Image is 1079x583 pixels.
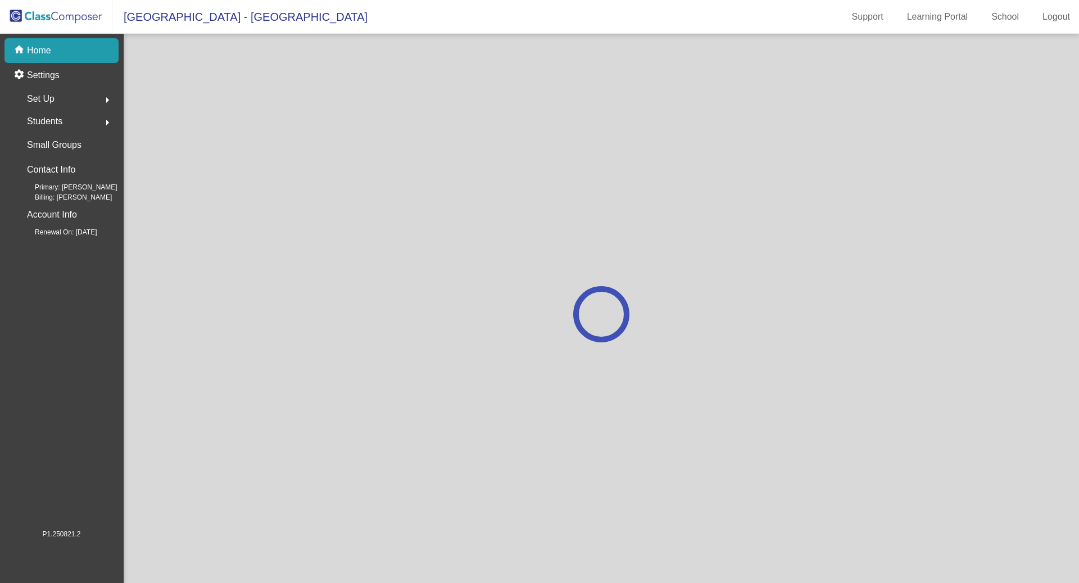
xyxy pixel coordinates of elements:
[17,227,97,237] span: Renewal On: [DATE]
[27,207,77,223] p: Account Info
[27,162,75,178] p: Contact Info
[27,114,62,129] span: Students
[27,69,60,82] p: Settings
[13,69,27,82] mat-icon: settings
[1033,8,1079,26] a: Logout
[982,8,1028,26] a: School
[112,8,368,26] span: [GEOGRAPHIC_DATA] - [GEOGRAPHIC_DATA]
[898,8,977,26] a: Learning Portal
[27,137,81,153] p: Small Groups
[843,8,892,26] a: Support
[27,44,51,57] p: Home
[17,192,112,202] span: Billing: [PERSON_NAME]
[101,93,114,107] mat-icon: arrow_right
[27,91,55,107] span: Set Up
[101,116,114,129] mat-icon: arrow_right
[13,44,27,57] mat-icon: home
[17,182,117,192] span: Primary: [PERSON_NAME]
